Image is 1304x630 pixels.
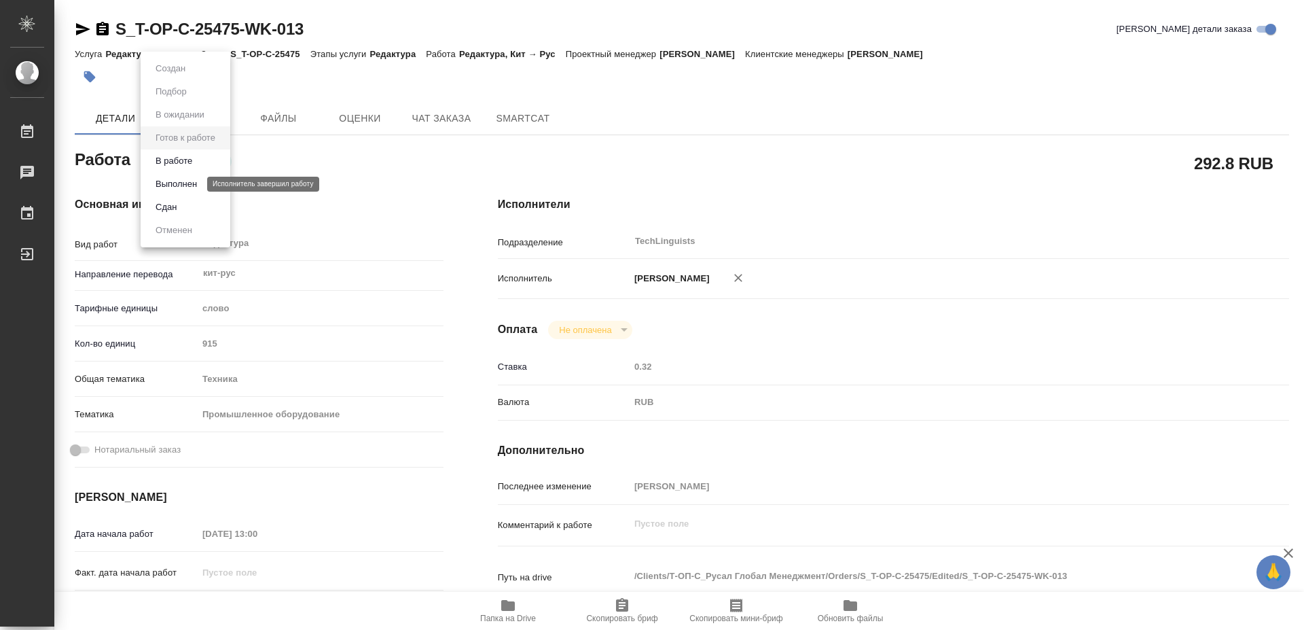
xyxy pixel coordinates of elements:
[151,200,181,215] button: Сдан
[151,61,189,76] button: Создан
[151,84,191,99] button: Подбор
[151,130,219,145] button: Готов к работе
[151,107,209,122] button: В ожидании
[151,154,196,169] button: В работе
[151,177,201,192] button: Выполнен
[151,223,196,238] button: Отменен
